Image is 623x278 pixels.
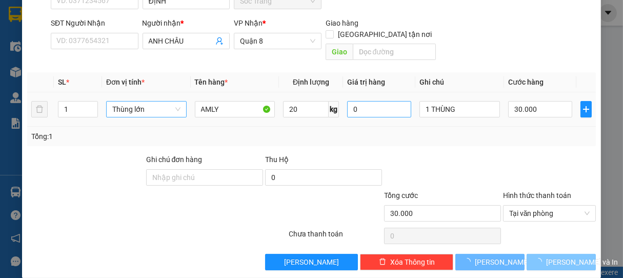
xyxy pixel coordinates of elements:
span: Tên hàng [195,78,228,86]
button: delete [31,101,48,117]
button: [PERSON_NAME] [455,254,525,270]
input: Dọc đường [353,44,436,60]
span: Tổng cước [384,191,418,200]
input: 0 [347,101,411,117]
label: Hình thức thanh toán [503,191,571,200]
span: user-add [215,37,224,45]
span: Giao hàng [326,19,358,27]
span: [PERSON_NAME] và In [546,256,618,268]
span: [PERSON_NAME] [475,256,530,268]
span: loading [464,258,475,265]
input: VD: Bàn, Ghế [195,101,275,117]
span: SL [58,78,66,86]
label: Ghi chú đơn hàng [146,155,203,164]
th: Ghi chú [415,72,504,92]
button: plus [580,101,592,117]
span: Tại văn phòng [509,206,590,221]
span: Thu Hộ [265,155,289,164]
span: delete [379,258,386,266]
span: Quận 8 [240,33,315,49]
button: deleteXóa Thông tin [360,254,453,270]
span: Cước hàng [508,78,544,86]
span: Thùng lớn [112,102,180,117]
button: [PERSON_NAME] [265,254,358,270]
span: Đơn vị tính [106,78,145,86]
div: Chưa thanh toán [288,228,383,246]
input: Ghi chú đơn hàng [146,169,263,186]
span: [PERSON_NAME] [284,256,339,268]
span: VP Nhận [234,19,263,27]
div: Tổng: 1 [31,131,242,142]
span: Giao [326,44,353,60]
span: kg [329,101,339,117]
div: Người nhận [143,17,230,29]
span: Định lượng [293,78,329,86]
span: plus [581,105,592,113]
button: [PERSON_NAME] và In [527,254,596,270]
span: loading [535,258,546,265]
div: SĐT Người Nhận [51,17,138,29]
span: Xóa Thông tin [390,256,435,268]
input: Ghi Chú [419,101,499,117]
span: Giá trị hàng [347,78,385,86]
span: [GEOGRAPHIC_DATA] tận nơi [334,29,436,40]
